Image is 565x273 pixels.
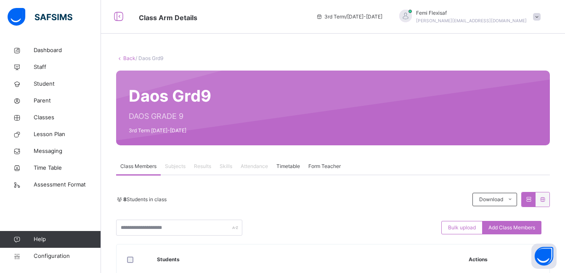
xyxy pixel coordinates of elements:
[416,9,527,17] span: Femi Flexisaf
[34,164,101,172] span: Time Table
[220,163,232,170] span: Skills
[123,55,135,61] a: Back
[34,97,101,105] span: Parent
[139,13,197,22] span: Class Arm Details
[316,13,382,21] span: session/term information
[34,147,101,155] span: Messaging
[416,18,527,23] span: [PERSON_NAME][EMAIL_ADDRESS][DOMAIN_NAME]
[120,163,157,170] span: Class Members
[123,196,167,203] span: Students in class
[165,163,186,170] span: Subjects
[308,163,341,170] span: Form Teacher
[34,80,101,88] span: Student
[34,63,101,71] span: Staff
[8,8,72,26] img: safsims
[276,163,300,170] span: Timetable
[135,55,163,61] span: / Daos Grd9
[34,113,101,122] span: Classes
[241,163,268,170] span: Attendance
[194,163,211,170] span: Results
[34,252,101,260] span: Configuration
[34,130,101,139] span: Lesson Plan
[34,181,101,189] span: Assessment Format
[448,224,476,231] span: Bulk upload
[531,244,557,269] button: Open asap
[34,235,101,244] span: Help
[479,196,503,203] span: Download
[123,196,127,202] b: 8
[488,224,535,231] span: Add Class Members
[391,9,545,24] div: FemiFlexisaf
[34,46,101,55] span: Dashboard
